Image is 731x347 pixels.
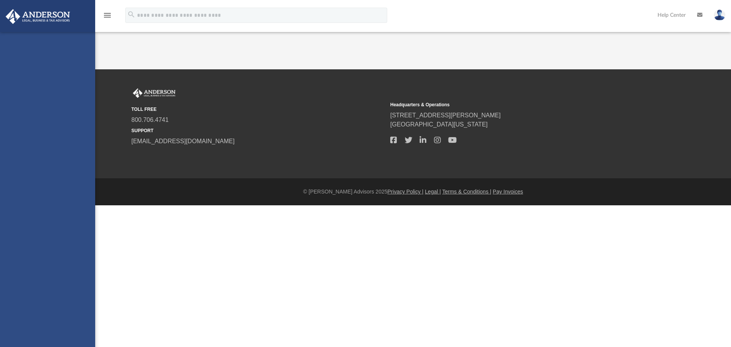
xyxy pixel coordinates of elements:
a: Pay Invoices [493,189,523,195]
a: [STREET_ADDRESS][PERSON_NAME] [390,112,501,118]
a: [EMAIL_ADDRESS][DOMAIN_NAME] [131,138,235,144]
a: Terms & Conditions | [442,189,492,195]
i: menu [103,11,112,20]
img: Anderson Advisors Platinum Portal [131,88,177,98]
small: Headquarters & Operations [390,101,644,108]
a: menu [103,14,112,20]
a: Privacy Policy | [388,189,424,195]
div: © [PERSON_NAME] Advisors 2025 [95,188,731,196]
img: User Pic [714,10,725,21]
small: SUPPORT [131,127,385,134]
small: TOLL FREE [131,106,385,113]
a: Legal | [425,189,441,195]
a: 800.706.4741 [131,117,169,123]
a: [GEOGRAPHIC_DATA][US_STATE] [390,121,488,128]
img: Anderson Advisors Platinum Portal [3,9,72,24]
i: search [127,10,136,19]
